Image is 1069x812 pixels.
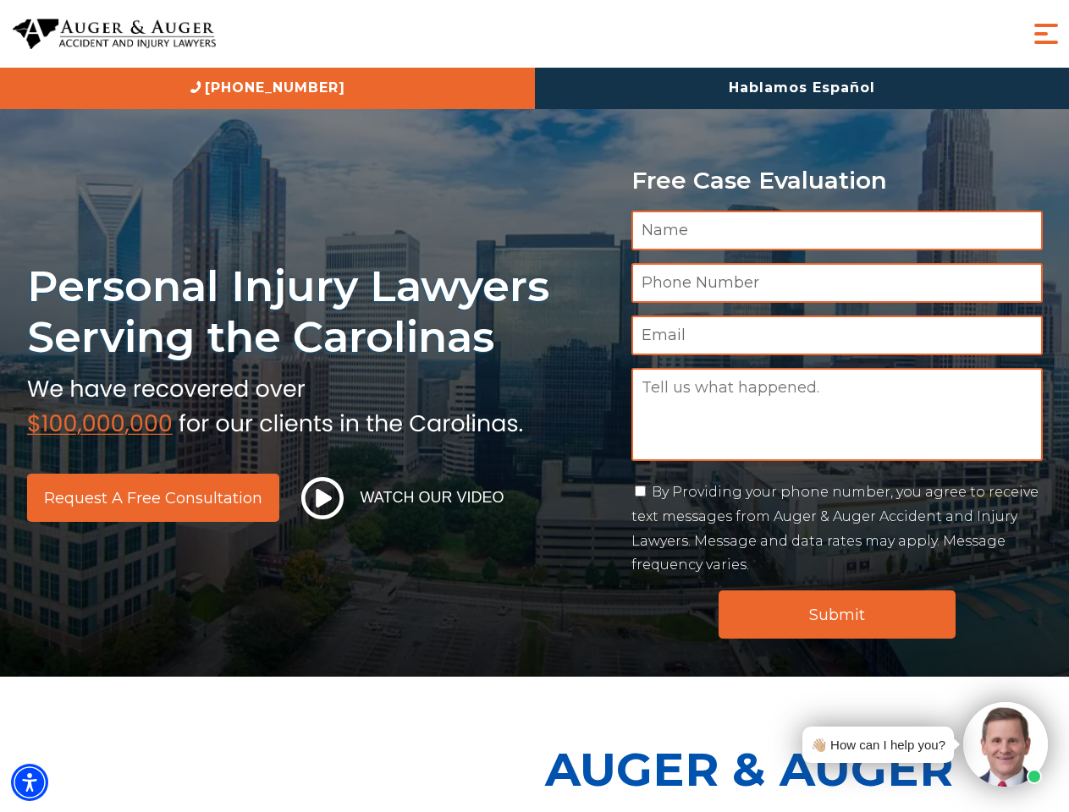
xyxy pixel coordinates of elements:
[296,476,510,520] button: Watch Our Video
[545,727,1060,811] p: Auger & Auger
[631,167,1043,194] p: Free Case Evaluation
[811,733,945,756] div: 👋🏼 How can I help you?
[631,484,1039,573] label: By Providing your phone number, you agree to receive text messages from Auger & Auger Accident an...
[27,261,611,363] h1: Personal Injury Lawyers Serving the Carolinas
[719,590,956,639] input: Submit
[44,491,262,506] span: Request a Free Consultation
[631,263,1043,303] input: Phone Number
[11,764,48,801] div: Accessibility Menu
[13,19,216,50] img: Auger & Auger Accident and Injury Lawyers Logo
[631,315,1043,355] input: Email
[27,371,523,436] img: sub text
[27,474,279,522] a: Request a Free Consultation
[1029,17,1063,51] button: Menu
[963,702,1048,787] img: Intaker widget Avatar
[631,211,1043,250] input: Name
